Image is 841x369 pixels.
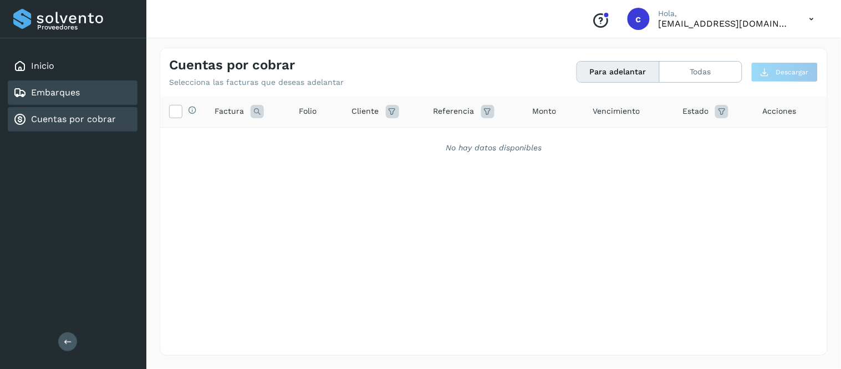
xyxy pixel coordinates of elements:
span: Monto [532,105,556,117]
p: Proveedores [37,23,133,31]
p: cobranza@tms.com.mx [659,18,792,29]
button: Para adelantar [577,62,660,82]
span: Vencimiento [593,105,640,117]
h4: Cuentas por cobrar [169,57,295,73]
div: Embarques [8,80,137,105]
a: Embarques [31,87,80,98]
div: No hay datos disponibles [175,142,813,154]
p: Hola, [659,9,792,18]
span: Cliente [352,105,379,117]
button: Todas [660,62,742,82]
span: Acciones [763,105,797,117]
span: Referencia [434,105,475,117]
button: Descargar [751,62,818,82]
a: Cuentas por cobrar [31,114,116,124]
span: Descargar [776,67,809,77]
div: Inicio [8,54,137,78]
span: Folio [299,105,317,117]
a: Inicio [31,60,54,71]
p: Selecciona las facturas que deseas adelantar [169,78,344,87]
span: Factura [215,105,244,117]
span: Estado [682,105,709,117]
div: Cuentas por cobrar [8,107,137,132]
